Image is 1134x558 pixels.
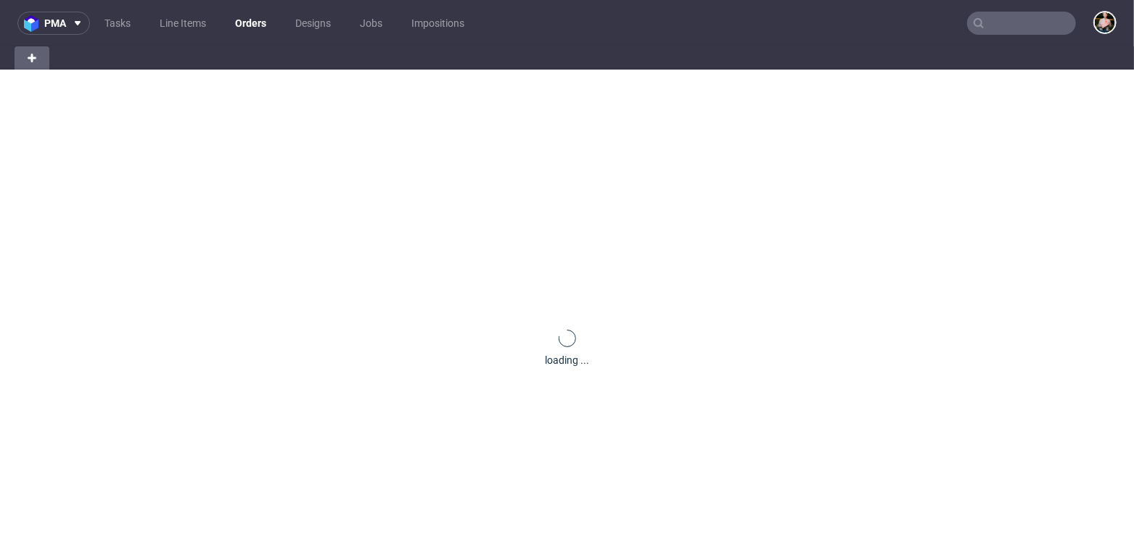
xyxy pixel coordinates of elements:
[151,12,215,35] a: Line Items
[1095,12,1115,33] img: Marta Tomaszewska
[287,12,340,35] a: Designs
[24,15,44,32] img: logo
[351,12,391,35] a: Jobs
[545,353,589,367] div: loading ...
[403,12,473,35] a: Impositions
[44,18,66,28] span: pma
[17,12,90,35] button: pma
[226,12,275,35] a: Orders
[96,12,139,35] a: Tasks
